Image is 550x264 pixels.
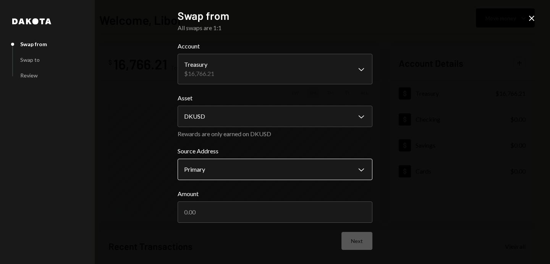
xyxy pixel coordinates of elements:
div: Rewards are only earned on DKUSD [178,130,372,137]
div: Review [20,72,38,79]
button: Asset [178,106,372,127]
button: Source Address [178,159,372,180]
label: Amount [178,189,372,198]
label: Asset [178,93,372,103]
div: Swap from [20,41,47,47]
label: Source Address [178,146,372,156]
button: Account [178,54,372,84]
h2: Swap from [178,8,372,23]
div: Swap to [20,56,40,63]
label: Account [178,42,372,51]
input: 0.00 [178,201,372,223]
div: All swaps are 1:1 [178,23,372,32]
